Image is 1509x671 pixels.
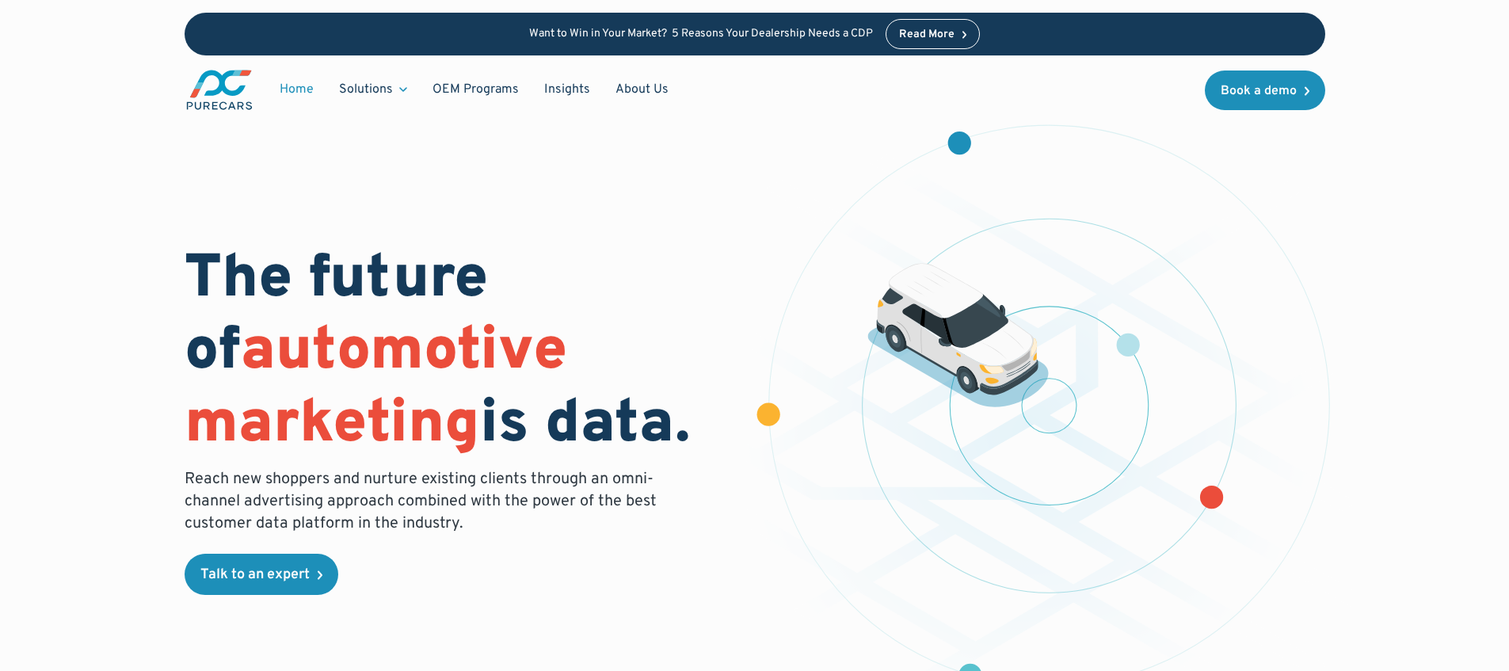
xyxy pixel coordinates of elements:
[1221,85,1297,97] div: Book a demo
[339,81,393,98] div: Solutions
[326,74,420,105] div: Solutions
[899,29,955,40] div: Read More
[185,468,666,535] p: Reach new shoppers and nurture existing clients through an omni-channel advertising approach comb...
[603,74,681,105] a: About Us
[267,74,326,105] a: Home
[529,28,873,41] p: Want to Win in Your Market? 5 Reasons Your Dealership Needs a CDP
[185,68,254,112] a: main
[185,315,567,463] span: automotive marketing
[185,68,254,112] img: purecars logo
[200,568,310,582] div: Talk to an expert
[1205,71,1325,110] a: Book a demo
[185,554,338,595] a: Talk to an expert
[185,245,736,462] h1: The future of is data.
[867,263,1050,407] img: illustration of a vehicle
[532,74,603,105] a: Insights
[886,19,981,49] a: Read More
[420,74,532,105] a: OEM Programs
